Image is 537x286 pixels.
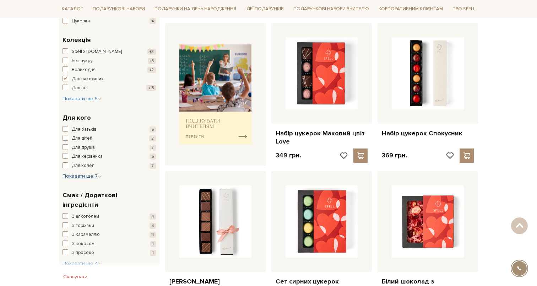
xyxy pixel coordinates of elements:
a: Подарунки на День народження [152,4,239,15]
span: Для закоханих [72,76,103,83]
span: Великодня [72,66,96,74]
span: Для керівника [72,153,103,160]
span: Для дітей [72,135,92,142]
button: З алкоголем 4 [63,213,156,220]
a: Ідеї подарунків [243,4,287,15]
span: Для колег [72,162,94,169]
p: 349 грн. [276,151,301,160]
span: Показати ще 7 [63,173,102,179]
span: Без цукру [72,58,92,65]
button: Цукерки 4 [63,18,156,25]
button: З просеко 1 [63,249,156,257]
button: Для керівника 5 [63,153,156,160]
a: Набір цукерок Спокусник [382,129,474,137]
span: Смак / Додаткові інгредієнти [63,190,154,210]
span: 4 [150,223,156,229]
p: 369 грн. [382,151,407,160]
span: З алкоголем [72,213,99,220]
button: Для друзів 7 [63,144,156,151]
span: 5 [150,153,156,160]
button: Для дітей 2 [63,135,156,142]
span: Spell x [DOMAIN_NAME] [72,48,122,55]
button: Для колег 7 [63,162,156,169]
button: Без цукру +6 [63,58,156,65]
button: Для батьків 5 [63,126,156,133]
span: 4 [150,232,156,238]
span: +15 [146,85,156,91]
span: Для кого [63,113,91,123]
span: 1 [150,241,156,247]
span: +3 [147,49,156,55]
span: 4 [150,18,156,24]
span: Цукерки [72,18,90,25]
span: 5 [150,126,156,133]
button: Для неї +15 [63,85,156,92]
button: Скасувати [59,271,92,282]
span: 7 [150,145,156,151]
span: Для друзів [72,144,95,151]
span: 2 [149,135,156,141]
span: Для неї [72,85,88,92]
span: З кокосом [72,241,94,248]
span: Для батьків [72,126,97,133]
span: З просеко [72,249,94,257]
a: Подарункові набори Вчителю [291,3,372,15]
a: Корпоративним клієнтам [376,4,446,15]
a: Про Spell [450,4,478,15]
button: Для закоханих [63,76,156,83]
span: Колекція [63,35,91,45]
button: З кокосом 1 [63,241,156,248]
span: +2 [147,67,156,73]
button: Показати ще 4 [63,260,102,267]
button: З карамеллю 4 [63,231,156,238]
span: 7 [150,163,156,169]
a: Каталог [59,4,86,15]
button: З горіхами 4 [63,222,156,230]
button: Показати ще 7 [63,173,102,180]
button: Великодня +2 [63,66,156,74]
a: Набір цукерок Маковий цвіт Love [276,129,368,146]
span: Показати ще 5 [63,96,102,102]
span: З карамеллю [72,231,100,238]
img: banner [179,44,251,144]
button: Spell x [DOMAIN_NAME] +3 [63,48,156,55]
span: +6 [148,58,156,64]
span: З горіхами [72,222,94,230]
span: 1 [150,250,156,256]
a: Подарункові набори [90,4,148,15]
span: Показати ще 4 [63,260,102,266]
button: Показати ще 5 [63,95,102,102]
span: 4 [150,214,156,220]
